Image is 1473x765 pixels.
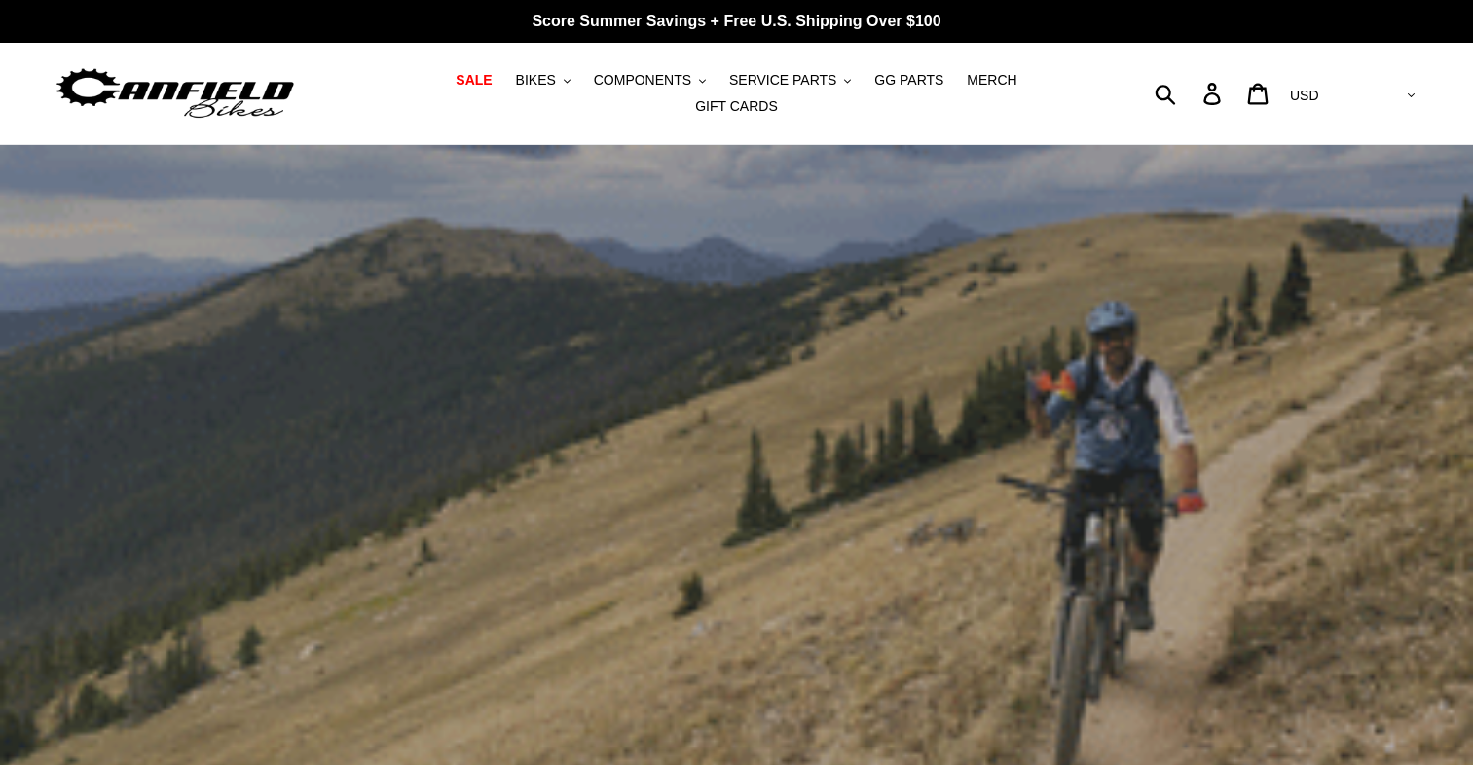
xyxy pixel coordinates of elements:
span: SERVICE PARTS [729,72,836,89]
button: COMPONENTS [584,67,716,93]
a: GG PARTS [865,67,953,93]
img: Canfield Bikes [54,63,297,125]
button: SERVICE PARTS [719,67,861,93]
span: SALE [456,72,492,89]
a: MERCH [957,67,1026,93]
span: GG PARTS [874,72,943,89]
span: BIKES [516,72,556,89]
span: COMPONENTS [594,72,691,89]
a: SALE [446,67,501,93]
a: GIFT CARDS [685,93,788,120]
input: Search [1165,72,1215,115]
button: BIKES [506,67,580,93]
span: GIFT CARDS [695,98,778,115]
span: MERCH [967,72,1016,89]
